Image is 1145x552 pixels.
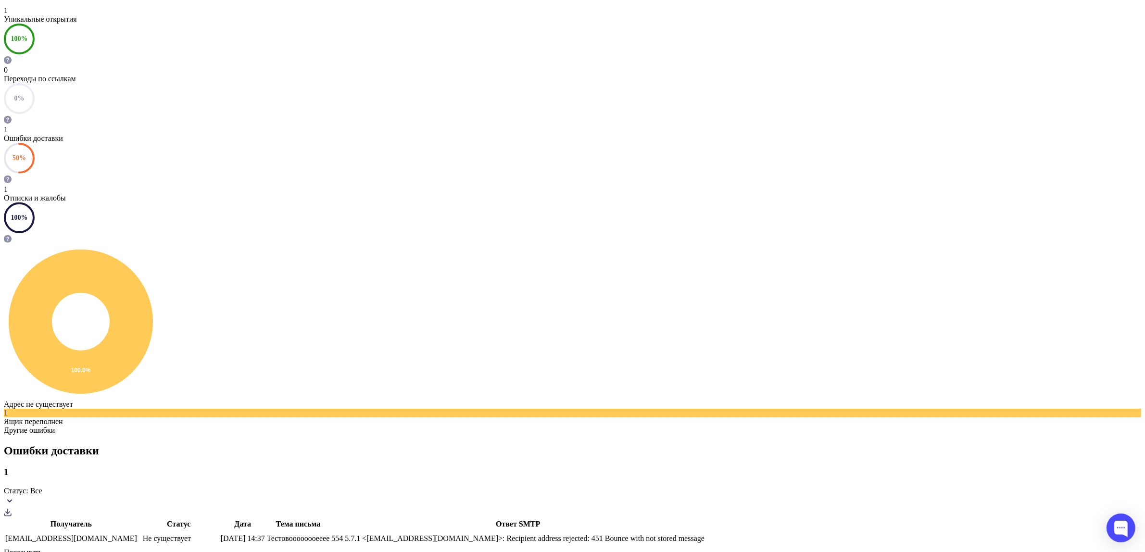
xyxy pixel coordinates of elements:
[13,154,26,162] span: 50%
[331,534,705,542] span: 554 5.7.1 <[EMAIL_ADDRESS][DOMAIN_NAME]>: Recipient address rejected: 451 Bounce with not stored ...
[4,467,1141,477] h3: 1
[143,534,191,542] span: Не существует
[267,520,330,528] div: Тема письма
[221,534,265,542] span: [DATE] 14:37
[4,444,1141,457] h2: Ошибки доставки
[4,15,1141,24] div: Уникальные открытия
[4,487,42,495] span: Статус: Все
[4,409,1141,417] div: 1
[4,185,1141,194] div: 1
[267,534,330,542] span: Тестовоооооооееее
[5,520,137,528] div: Получатель
[11,214,28,221] span: 100%
[4,125,1141,134] div: 1
[14,95,25,102] span: 0%
[5,534,137,542] span: [EMAIL_ADDRESS][DOMAIN_NAME]
[139,520,219,528] div: Статус
[331,520,705,528] div: Ответ SMTP
[4,66,1141,75] div: 0
[221,520,265,528] div: Дата
[11,35,28,42] span: 100%
[4,194,1141,202] div: Отписки и жалобы
[4,134,1141,143] div: Ошибки доставки
[4,417,1141,426] div: Ящик переполнен
[4,400,1141,409] div: Адрес не существует
[4,6,1141,15] div: 1
[4,75,1141,83] div: Переходы по ссылкам
[4,426,1141,435] div: Другие ошибки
